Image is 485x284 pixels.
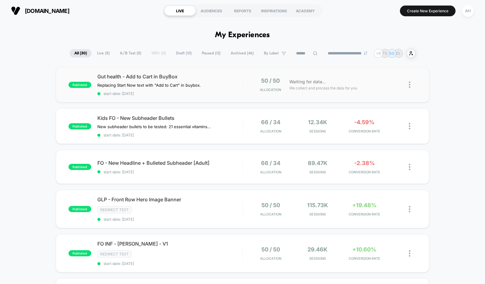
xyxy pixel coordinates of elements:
span: 66 / 34 [261,119,280,125]
span: FO - New Headline + Bulleted Subheader [Adult] [97,160,242,166]
h1: My Experiences [215,31,270,40]
span: 50 / 50 [261,202,280,208]
p: DL [396,51,401,56]
span: Waiting for data... [289,78,326,85]
span: start date: [DATE] [97,261,242,266]
button: Create New Experience [400,6,456,16]
span: CONVERSION RATE [342,256,386,261]
span: Allocation [260,212,281,216]
p: SG [389,51,394,56]
span: start date: [DATE] [97,217,242,222]
img: close [409,164,410,170]
span: By Label [264,51,279,56]
span: All ( 30 ) [70,49,92,57]
span: Allocation [260,256,281,261]
img: close [409,250,410,257]
span: +19.48% [352,202,377,208]
span: We collect and process the data for you [289,85,357,91]
span: Allocation [260,88,281,92]
span: Live ( 8 ) [92,49,114,57]
span: 89.47k [308,160,327,166]
div: + 9 [374,49,383,58]
p: TS [382,51,387,56]
span: 115.73k [307,202,328,208]
span: -2.38% [354,160,375,166]
img: close [409,81,410,88]
span: Allocation [260,129,281,133]
span: published [68,164,91,170]
button: AH [460,5,476,17]
span: CONVERSION RATE [342,170,386,174]
span: +10.60% [352,246,376,253]
span: 12.34k [308,119,327,125]
span: published [68,206,91,212]
span: Redirect Test [97,250,131,258]
img: close [409,123,410,129]
span: 50 / 50 [261,246,280,253]
span: [DOMAIN_NAME] [25,8,69,14]
div: INSPIRATIONS [258,6,290,16]
span: 29.46k [307,246,327,253]
span: CONVERSION RATE [342,129,386,133]
span: start date: [DATE] [97,91,242,96]
span: -4.59% [354,119,374,125]
img: end [364,51,367,55]
span: Sessions [296,129,339,133]
span: Redirect Test [97,206,131,213]
span: Draft ( 10 ) [171,49,196,57]
span: published [68,250,91,256]
div: ACADEMY [290,6,321,16]
span: FO INF - [PERSON_NAME] - V1 [97,241,242,247]
span: Gut health - Add to Cart in BuyBox [97,73,242,80]
div: AUDIENCES [196,6,227,16]
div: REPORTS [227,6,258,16]
span: published [68,82,91,88]
span: GLP - Front Row Hero Image Banner [97,196,242,203]
span: Sessions [296,170,339,174]
button: [DOMAIN_NAME] [9,6,71,16]
span: published [68,123,91,129]
span: Archived ( 46 ) [226,49,258,57]
span: 50 / 50 [261,77,280,84]
span: start date: [DATE] [97,133,242,137]
span: A/B Test ( 8 ) [115,49,146,57]
span: CONVERSION RATE [342,212,386,216]
span: start date: [DATE] [97,170,242,174]
span: 66 / 34 [261,160,280,166]
img: close [409,206,410,212]
span: Allocation [260,170,281,174]
span: Sessions [296,256,339,261]
span: Replacing Start Now text with "Add to Cart" in buybox. [97,83,201,88]
div: LIVE [164,6,196,16]
img: Visually logo [11,6,20,15]
span: Kids FO - New Subheader Bullets [97,115,242,121]
div: AH [462,5,474,17]
span: Paused ( 12 ) [197,49,225,57]
span: Sessions [296,212,339,216]
span: New subheader bullets to be tested: 21 essential vitamins from 100% organic fruits & veggiesSuppo... [97,124,211,129]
